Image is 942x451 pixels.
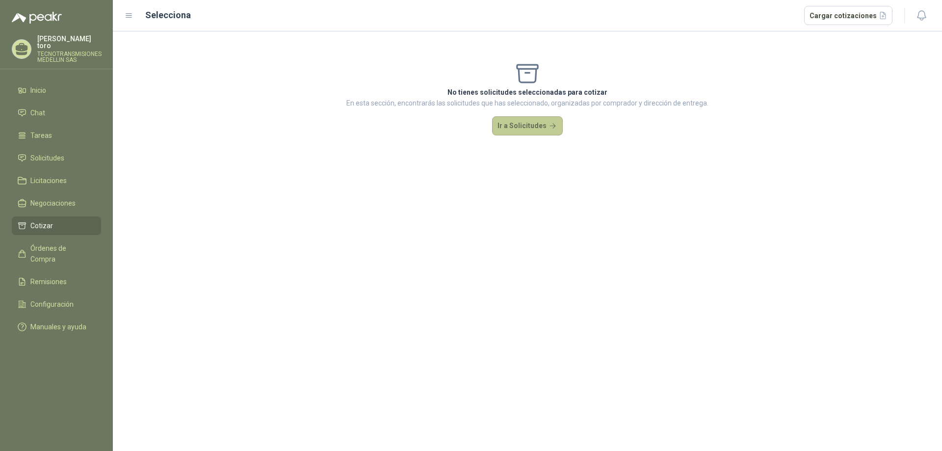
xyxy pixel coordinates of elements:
img: Logo peakr [12,12,62,24]
span: Chat [30,107,45,118]
a: Manuales y ayuda [12,318,101,336]
span: Cotizar [30,220,53,231]
p: [PERSON_NAME] toro [37,35,102,49]
span: Órdenes de Compra [30,243,92,265]
h2: Selecciona [145,8,191,22]
span: Negociaciones [30,198,76,209]
a: Chat [12,104,101,122]
button: Cargar cotizaciones [804,6,893,26]
p: TECNOTRANSMISIONES MEDELLIN SAS [37,51,102,63]
span: Manuales y ayuda [30,321,86,332]
a: Cotizar [12,216,101,235]
span: Inicio [30,85,46,96]
a: Solicitudes [12,149,101,167]
a: Remisiones [12,272,101,291]
span: Configuración [30,299,74,310]
a: Licitaciones [12,171,101,190]
p: En esta sección, encontrarás las solicitudes que has seleccionado, organizadas por comprador y di... [346,98,708,108]
button: Ir a Solicitudes [492,116,563,136]
span: Solicitudes [30,153,64,163]
a: Órdenes de Compra [12,239,101,268]
a: Configuración [12,295,101,314]
a: Inicio [12,81,101,100]
a: Tareas [12,126,101,145]
span: Licitaciones [30,175,67,186]
span: Remisiones [30,276,67,287]
span: Tareas [30,130,52,141]
p: No tienes solicitudes seleccionadas para cotizar [346,87,708,98]
a: Negociaciones [12,194,101,212]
